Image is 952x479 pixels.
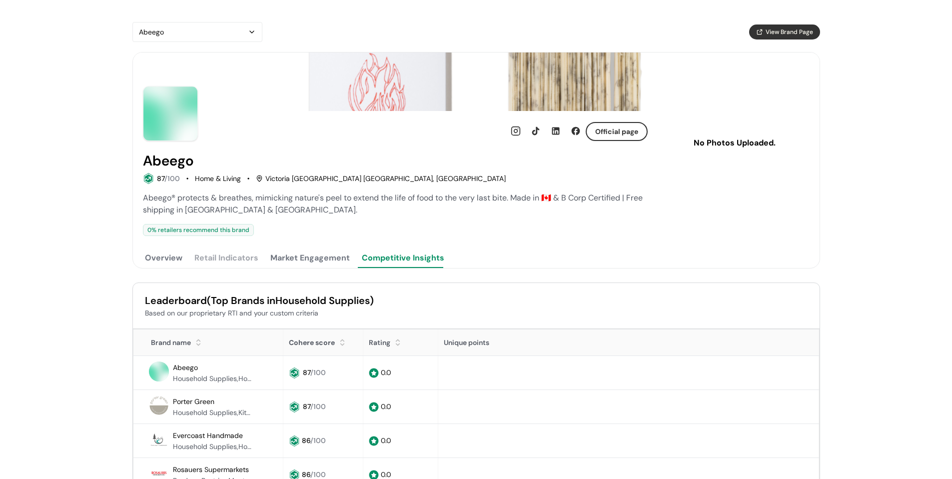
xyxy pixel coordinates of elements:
button: Official page [586,122,648,141]
span: /100 [310,470,326,479]
span: /100 [164,174,180,183]
span: 0.0 [381,402,391,411]
div: Household Supplies,Home & Living [173,373,253,384]
button: Market Engagement [268,248,352,268]
span: Unique points [444,338,489,347]
span: /100 [310,402,326,411]
div: 0 % retailers recommend this brand [143,224,254,236]
span: (Top Brands in Household Supplies ) [207,294,374,307]
button: Overview [143,248,184,268]
span: Rosauers Supermarkets [173,465,249,474]
div: Victoria [GEOGRAPHIC_DATA] [GEOGRAPHIC_DATA], [GEOGRAPHIC_DATA] [256,173,506,184]
img: Brand cover image [133,52,820,111]
div: Based on our proprietary RTI and your custom criteria [145,308,808,318]
div: Rating [369,337,390,348]
div: Household Supplies,Home & Living [173,441,253,452]
span: 87 [303,368,310,377]
button: Retail Indicators [192,248,260,268]
button: View Brand Page [749,24,820,39]
a: Porter Green [173,395,214,407]
span: Abeego® protects & breathes, mimicking nature's peel to extend the life of food to the very last ... [143,192,643,215]
span: Porter Green [173,397,214,406]
span: 87 [303,402,310,411]
p: No Photos Uploaded. [676,137,794,149]
span: View Brand Page [766,27,813,36]
img: Brand Photo [143,86,197,140]
a: Abeego [173,361,198,373]
div: Cohere score [289,337,335,348]
span: 86 [302,436,310,445]
span: Abeego [173,363,198,372]
span: Leaderboard [145,294,207,307]
div: Home & Living [195,173,241,184]
span: Evercoast Handmade [173,431,243,440]
span: /100 [310,368,326,377]
span: /100 [310,436,326,445]
div: Abeego [139,26,246,38]
div: Household Supplies,Kitchen & Dining,Home & Living [173,407,253,418]
span: 87 [157,174,164,183]
span: 0.0 [381,470,391,479]
a: Rosauers Supermarkets [173,463,249,475]
h2: Abeego [143,153,194,169]
span: 86 [302,470,310,479]
span: 0.0 [381,436,391,445]
span: 0.0 [381,368,391,377]
a: Evercoast Handmade [173,429,243,441]
div: Brand name [139,337,191,348]
button: Competitive Insights [360,248,446,268]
